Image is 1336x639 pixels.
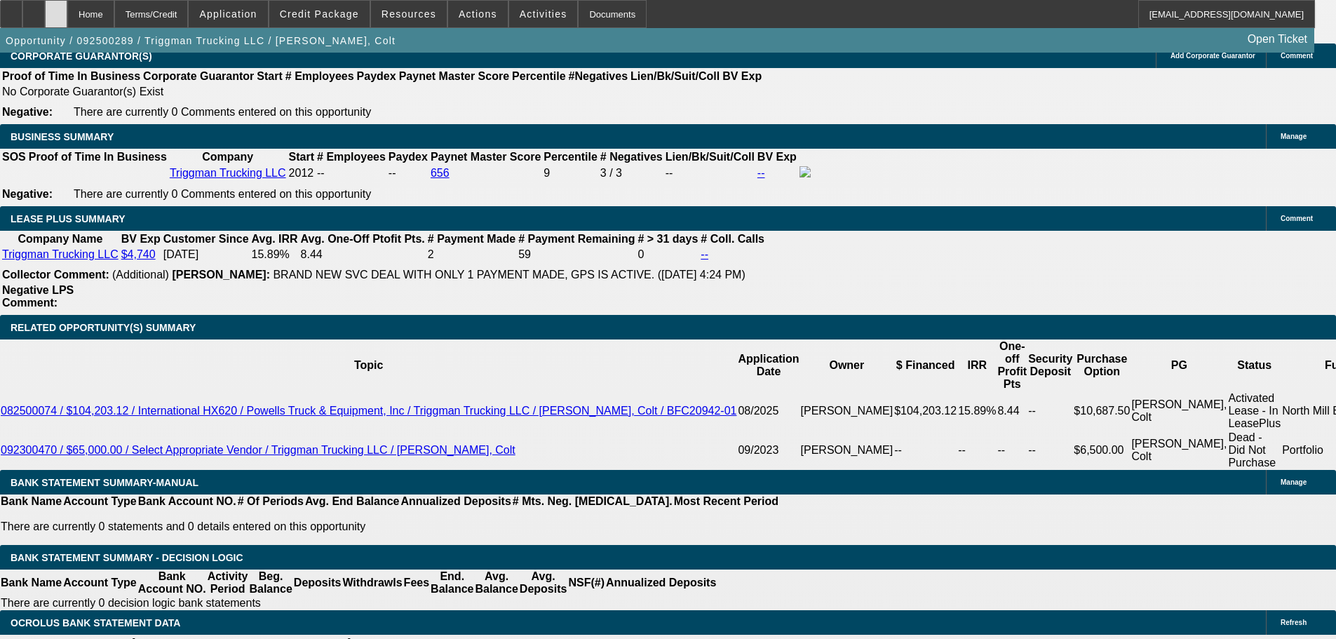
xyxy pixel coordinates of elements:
[11,477,198,488] span: BANK STATEMENT SUMMARY-MANUAL
[137,495,237,509] th: Bank Account NO.
[252,233,298,245] b: Avg. IRR
[893,391,957,431] td: $104,203.12
[1131,431,1227,470] td: [PERSON_NAME], Colt
[1,150,27,164] th: SOS
[637,233,698,245] b: # > 31 days
[1,85,768,99] td: No Corporate Guarantor(s) Exist
[1281,478,1307,486] span: Manage
[11,552,243,563] span: Bank Statement Summary - Decision Logic
[28,150,168,164] th: Proof of Time In Business
[269,1,370,27] button: Credit Package
[170,167,286,179] a: Triggman Trucking LLC
[459,8,497,20] span: Actions
[1027,391,1073,431] td: --
[757,151,797,163] b: BV Exp
[1,405,736,417] a: 082500074 / $104,203.12 / International HX620 / Powells Truck & Equipment, Inc / Triggman Truckin...
[300,248,426,262] td: 8.44
[1027,431,1073,470] td: --
[737,391,799,431] td: 08/2025
[1,520,778,533] p: There are currently 0 statements and 0 details entered on this opportunity
[701,233,764,245] b: # Coll. Calls
[800,431,894,470] td: [PERSON_NAME]
[6,35,396,46] span: Opportunity / 092500289 / Triggman Trucking LLC / [PERSON_NAME], Colt
[1,69,141,83] th: Proof of Time In Business
[722,70,762,82] b: BV Exp
[957,391,997,431] td: 15.89%
[567,570,605,596] th: NSF(#)
[544,151,597,163] b: Percentile
[665,166,755,181] td: --
[957,339,997,391] th: IRR
[1,444,515,456] a: 092300470 / $65,000.00 / Select Appropriate Vendor / Triggman Trucking LLC / [PERSON_NAME], Colt
[474,570,518,596] th: Avg. Balance
[2,188,53,200] b: Negative:
[11,322,196,333] span: RELATED OPPORTUNITY(S) SUMMARY
[371,1,447,27] button: Resources
[285,70,354,82] b: # Employees
[388,166,429,181] td: --
[382,8,436,20] span: Resources
[1227,391,1281,431] td: Activated Lease - In LeasePlus
[957,431,997,470] td: --
[1170,52,1255,60] span: Add Corporate Guarantor
[448,1,508,27] button: Actions
[800,339,894,391] th: Owner
[11,617,180,628] span: OCROLUS BANK STATEMENT DATA
[427,248,516,262] td: 2
[757,167,765,179] a: --
[199,8,257,20] span: Application
[2,106,53,118] b: Negative:
[293,570,342,596] th: Deposits
[74,106,371,118] span: There are currently 0 Comments entered on this opportunity
[121,248,156,260] a: $4,740
[2,269,109,281] b: Collector Comment:
[800,391,894,431] td: [PERSON_NAME]
[1073,391,1131,431] td: $10,687.50
[512,495,673,509] th: # Mts. Neg. [MEDICAL_DATA].
[1227,431,1281,470] td: Dead - Did Not Purchase
[62,570,137,596] th: Account Type
[280,8,359,20] span: Credit Package
[163,233,249,245] b: Customer Since
[273,269,745,281] span: BRAND NEW SVC DEAL WITH ONLY 1 PAYMENT MADE, GPS IS ACTIVE. ([DATE] 4:24 PM)
[202,151,253,163] b: Company
[428,233,515,245] b: # Payment Made
[1131,339,1227,391] th: PG
[62,495,137,509] th: Account Type
[1281,619,1307,626] span: Refresh
[289,151,314,163] b: Start
[342,570,403,596] th: Withdrawls
[893,431,957,470] td: --
[737,431,799,470] td: 09/2023
[317,151,386,163] b: # Employees
[74,188,371,200] span: There are currently 0 Comments entered on this opportunity
[509,1,578,27] button: Activities
[630,70,720,82] b: Lien/Bk/Suit/Coll
[430,570,474,596] th: End. Balance
[1027,339,1073,391] th: Security Deposit
[997,391,1027,431] td: 8.44
[399,70,509,82] b: Paynet Master Score
[18,233,102,245] b: Company Name
[518,233,635,245] b: # Payment Remaining
[997,431,1027,470] td: --
[251,248,299,262] td: 15.89%
[317,167,325,179] span: --
[1242,27,1313,51] a: Open Ticket
[1227,339,1281,391] th: Status
[600,151,663,163] b: # Negatives
[121,233,161,245] b: BV Exp
[143,70,254,82] b: Corporate Guarantor
[519,570,568,596] th: Avg. Deposits
[997,339,1027,391] th: One-off Profit Pts
[737,339,799,391] th: Application Date
[600,167,663,180] div: 3 / 3
[701,248,708,260] a: --
[301,233,425,245] b: Avg. One-Off Ptofit Pts.
[1281,52,1313,60] span: Comment
[257,70,282,82] b: Start
[431,151,541,163] b: Paynet Master Score
[1281,133,1307,140] span: Manage
[666,151,755,163] b: Lien/Bk/Suit/Coll
[288,166,315,181] td: 2012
